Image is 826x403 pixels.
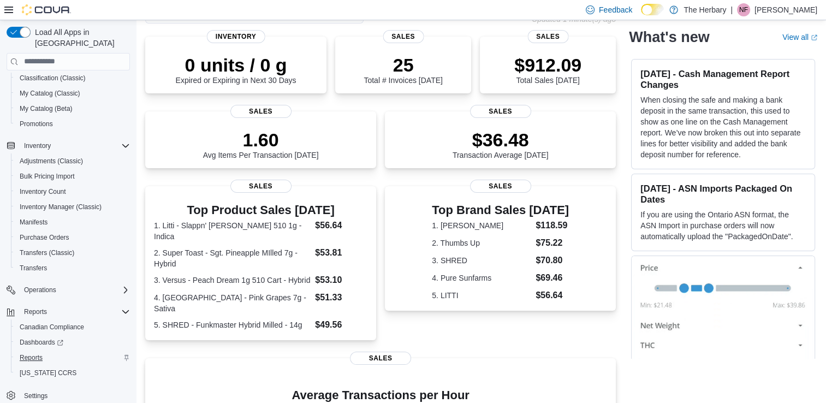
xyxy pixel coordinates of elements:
span: Bulk Pricing Import [15,170,130,183]
button: Reports [11,350,134,365]
div: Transaction Average [DATE] [453,129,549,159]
a: Reports [15,351,47,364]
p: | [730,3,733,16]
span: My Catalog (Beta) [15,102,130,115]
dt: 4. Pure Sunfarms [432,272,531,283]
div: Natasha Forgie [737,3,750,16]
span: Settings [24,392,47,400]
span: Transfers (Classic) [15,246,130,259]
dd: $69.46 [536,271,569,285]
span: My Catalog (Classic) [20,89,80,98]
dd: $118.59 [536,219,569,232]
span: Sales [470,105,531,118]
button: Operations [20,283,61,297]
p: $36.48 [453,129,549,151]
span: Classification (Classic) [15,72,130,85]
span: Load All Apps in [GEOGRAPHIC_DATA] [31,27,130,49]
a: Bulk Pricing Import [15,170,79,183]
p: When closing the safe and making a bank deposit in the same transaction, this used to show as one... [640,94,806,160]
a: Purchase Orders [15,231,74,244]
span: Inventory [20,139,130,152]
p: If you are using the Ontario ASN format, the ASN Import in purchase orders will now automatically... [640,209,806,242]
button: Inventory Count [11,184,134,199]
div: Total # Invoices [DATE] [364,54,442,85]
a: [US_STATE] CCRS [15,366,81,380]
h3: [DATE] - Cash Management Report Changes [640,68,806,90]
span: Reports [20,305,130,318]
span: Sales [527,30,568,43]
span: Reports [15,351,130,364]
h3: Top Brand Sales [DATE] [432,204,569,217]
button: Transfers [11,260,134,276]
h3: [DATE] - ASN Imports Packaged On Dates [640,183,806,205]
span: My Catalog (Classic) [15,87,130,100]
span: Dashboards [20,338,63,347]
button: Purchase Orders [11,230,134,245]
dt: 4. [GEOGRAPHIC_DATA] - Pink Grapes 7g - Sativa [154,292,311,314]
p: 1.60 [203,129,319,151]
span: Reports [24,307,47,316]
button: Adjustments (Classic) [11,153,134,169]
button: Transfers (Classic) [11,245,134,260]
a: Settings [20,389,52,402]
button: Bulk Pricing Import [11,169,134,184]
span: Bulk Pricing Import [20,172,75,181]
div: Expired or Expiring in Next 30 Days [176,54,296,85]
a: Inventory Count [15,185,70,198]
a: Manifests [15,216,52,229]
dt: 2. Thumbs Up [432,238,531,248]
span: [US_STATE] CCRS [20,369,76,377]
a: Transfers [15,262,51,275]
span: NF [739,3,748,16]
span: Inventory Manager (Classic) [15,200,130,214]
button: Inventory [20,139,55,152]
button: Canadian Compliance [11,319,134,335]
span: Sales [383,30,424,43]
span: Sales [230,180,292,193]
span: My Catalog (Beta) [20,104,73,113]
span: Promotions [15,117,130,131]
dt: 5. SHRED - Funkmaster Hybrid Milled - 14g [154,319,311,330]
span: Dashboards [15,336,130,349]
button: My Catalog (Classic) [11,86,134,101]
button: Operations [2,282,134,298]
dd: $70.80 [536,254,569,267]
button: Reports [2,304,134,319]
a: Classification (Classic) [15,72,90,85]
button: Manifests [11,215,134,230]
span: Inventory [24,141,51,150]
span: Promotions [20,120,53,128]
a: Transfers (Classic) [15,246,79,259]
span: Feedback [599,4,632,15]
a: Promotions [15,117,57,131]
svg: External link [811,34,817,41]
dd: $75.22 [536,236,569,250]
span: Sales [470,180,531,193]
a: Dashboards [11,335,134,350]
dt: 1. Litti - Slappn' [PERSON_NAME] 510 1g - Indica [154,220,311,242]
span: Transfers [15,262,130,275]
dd: $53.10 [315,274,367,287]
button: Classification (Classic) [11,70,134,86]
a: Canadian Compliance [15,321,88,334]
h2: What's new [629,28,709,46]
button: Reports [20,305,51,318]
p: [PERSON_NAME] [754,3,817,16]
span: Adjustments (Classic) [20,157,83,165]
input: Dark Mode [641,4,664,15]
button: Inventory [2,138,134,153]
a: Adjustments (Classic) [15,155,87,168]
span: Canadian Compliance [20,323,84,331]
dd: $53.81 [315,246,367,259]
div: Avg Items Per Transaction [DATE] [203,129,319,159]
span: Canadian Compliance [15,321,130,334]
span: Transfers (Classic) [20,248,74,257]
span: Classification (Classic) [20,74,86,82]
span: Operations [24,286,56,294]
button: Promotions [11,116,134,132]
span: Adjustments (Classic) [15,155,130,168]
h4: Average Transactions per Hour [154,389,607,402]
dd: $49.56 [315,318,367,331]
p: $912.09 [514,54,581,76]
